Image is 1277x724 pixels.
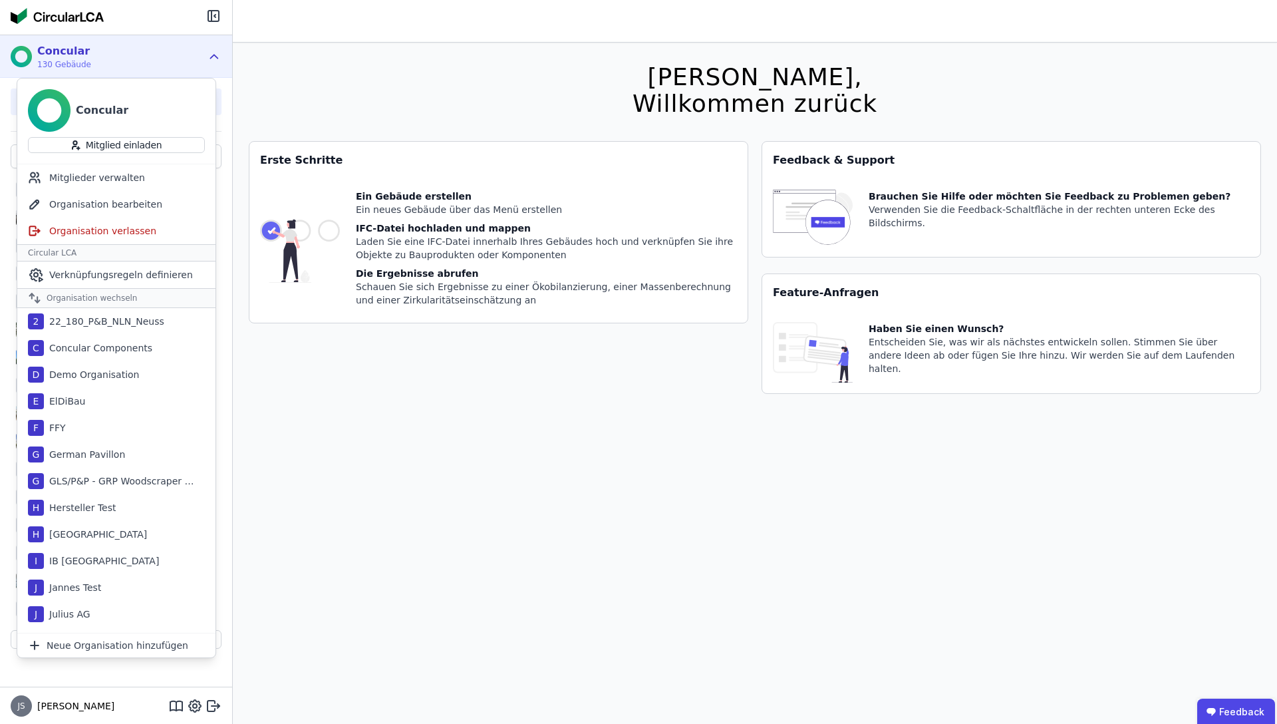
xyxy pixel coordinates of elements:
img: Concular [28,89,71,132]
div: J [28,580,44,596]
div: G [28,447,44,462]
img: 22_114_Beos_Köln [16,570,32,592]
div: Organisation bearbeiten [17,191,215,218]
div: H [28,526,44,542]
img: feedback-icon-HCTs5lye.svg [773,190,853,246]
div: IB [GEOGRAPHIC_DATA] [44,554,159,568]
div: Mitglieder verwalten [17,164,215,191]
div: GLS/P&P - GRP Woodscraper (Concular intern) [44,474,197,488]
div: Hersteller Test [44,501,116,514]
div: Feature-Anfragen [762,274,1260,311]
button: Mitglied einladen [28,137,205,153]
div: Demo Organisation [44,368,140,381]
div: [PERSON_NAME], [633,64,877,90]
img: Concular [11,8,104,24]
div: Organisation verlassen [17,218,215,244]
div: Schauen Sie sich Ergebnisse zu einer Ökobilanzierung, einer Massenberechnung und einer Zirkularit... [356,280,737,307]
div: Ein neues Gebäude über das Menü erstellen [356,203,737,216]
div: H [28,500,44,516]
img: getting_started_tile-DrF_GRSv.svg [260,190,340,312]
div: E [28,393,44,409]
div: Concular [76,102,128,118]
div: Concular [37,43,91,59]
div: [GEOGRAPHIC_DATA] [44,528,147,541]
div: G [28,473,44,489]
div: Feedback & Support [762,142,1260,179]
div: I [28,553,44,569]
div: 2 [16,545,32,561]
span: [PERSON_NAME] [32,699,114,713]
span: JS [17,702,25,710]
div: Organisation wechseln [17,288,215,308]
div: 2 [16,293,32,309]
div: Julius AG [44,608,90,621]
div: D [28,367,44,383]
div: IFC-Datei hochladen und mappen [356,222,737,235]
button: Gebäude hinzufügen [11,630,221,649]
div: 22_180_P&B_NLN_Neuss [44,315,164,328]
div: 2 [16,461,32,477]
div: ElDiBau [44,395,85,408]
div: 0 [16,182,32,198]
div: 2 [16,601,32,617]
span: Neue Organisation hinzufügen [47,639,188,652]
div: FFY [44,421,66,435]
div: Entscheiden Sie, was wir als nächstes entwickeln sollen. Stimmen Sie über andere Ideen ab oder fü... [869,335,1250,375]
img: 21_060b_Hines_Am Eisbach 4-München [16,347,32,368]
div: Jannes Test [44,581,101,594]
div: J [28,606,44,622]
span: Verknüpfungsregeln definieren [49,268,193,281]
div: Verwenden Sie die Feedback-Schaltfläche in der rechten unteren Ecke des Bildschirms. [869,203,1250,230]
div: German Pavillon [44,448,125,461]
img: 21_060a_Hines_Sedanger 5-München [16,319,32,340]
div: Circular LCA [17,244,215,262]
img: 182_Goldbeck_Eschborn [16,207,32,228]
div: Die Ergebnisse abrufen [356,267,737,280]
div: 2 [16,266,32,281]
span: 130 Gebäude [37,59,91,70]
div: Laden Sie eine IFC-Datei innerhalb Ihres Gebäudes hoch und verknüpfen Sie ihre Objekte zu Bauprod... [356,235,737,262]
div: Erste Schritte [249,142,748,179]
img: feature_request_tile-UiXE1qGU.svg [773,322,853,383]
div: 2 [16,517,32,533]
div: Willkommen zurück [633,90,877,117]
div: Ein Gebäude erstellen [356,190,737,203]
div: Concular Components [44,341,152,355]
div: 2 [16,489,32,505]
div: 2 [16,238,32,254]
div: 2 [28,313,44,329]
div: 2 [16,377,32,393]
img: 22_078_WeimerFraunhofer_Freiburg [16,431,32,452]
div: Brauchen Sie Hilfe oder möchten Sie Feedback zu Problemen geben? [869,190,1250,203]
img: 22_017_BRDV_Humboldthain_Berlin [16,403,32,424]
div: C [28,340,44,356]
img: Concular [11,46,32,67]
div: F [28,420,44,436]
div: Haben Sie einen Wunsch? [869,322,1250,335]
